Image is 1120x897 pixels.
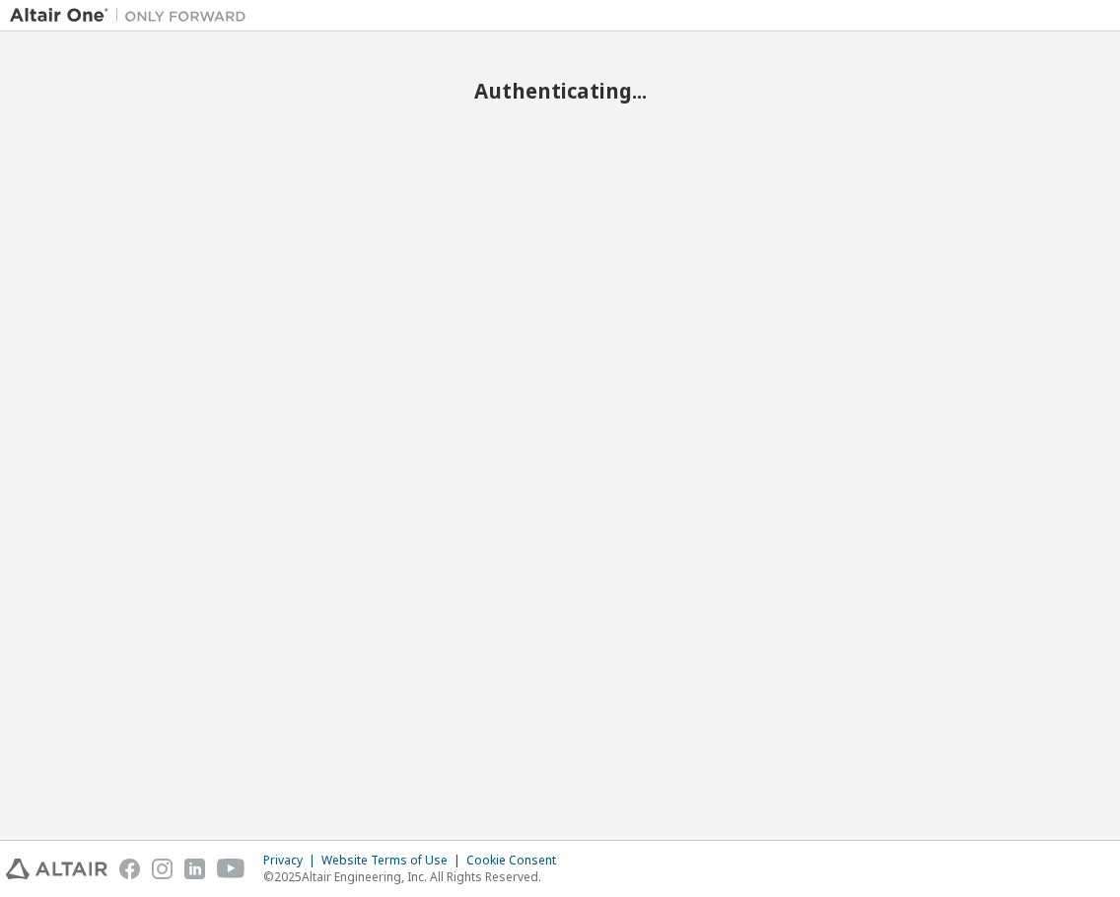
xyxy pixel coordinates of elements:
img: linkedin.svg [184,859,205,879]
div: Website Terms of Use [321,853,466,868]
img: altair_logo.svg [6,859,107,879]
img: Altair One [10,6,256,26]
h2: Authenticating... [10,78,1110,103]
div: Cookie Consent [466,853,568,868]
img: facebook.svg [119,859,140,879]
img: youtube.svg [217,859,245,879]
img: instagram.svg [152,859,173,879]
p: © 2025 Altair Engineering, Inc. All Rights Reserved. [263,868,568,885]
div: Privacy [263,853,321,868]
